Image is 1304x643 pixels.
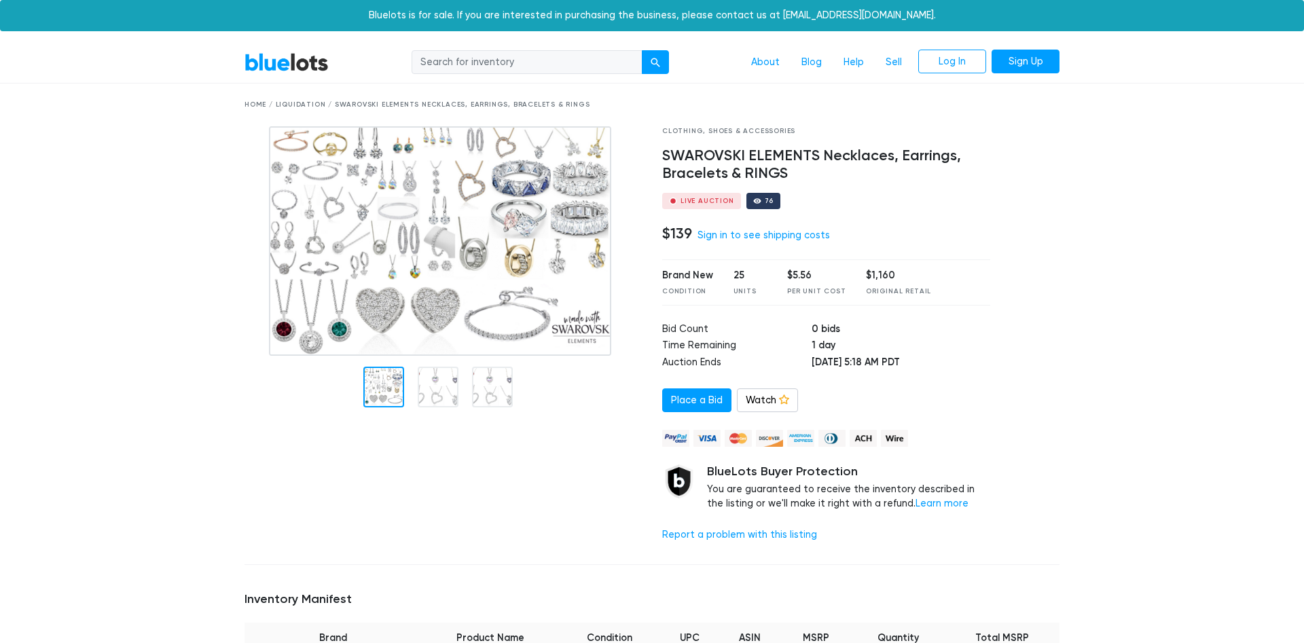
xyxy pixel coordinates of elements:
td: [DATE] 5:18 AM PDT [812,355,990,372]
td: Bid Count [662,322,812,339]
td: 1 day [812,338,990,355]
img: ach-b7992fed28a4f97f893c574229be66187b9afb3f1a8d16a4691d3d3140a8ab00.png [850,430,877,447]
td: 0 bids [812,322,990,339]
div: $1,160 [866,268,931,283]
img: american_express-ae2a9f97a040b4b41f6397f7637041a5861d5f99d0716c09922aba4e24c8547d.png [787,430,814,447]
img: visa-79caf175f036a155110d1892330093d4c38f53c55c9ec9e2c3a54a56571784bb.png [693,430,721,447]
img: paypal_credit-80455e56f6e1299e8d57f40c0dcee7b8cd4ae79b9eccbfc37e2480457ba36de9.png [662,430,689,447]
div: Units [733,287,767,297]
a: Blog [791,50,833,75]
img: mastercard-42073d1d8d11d6635de4c079ffdb20a4f30a903dc55d1612383a1b395dd17f39.png [725,430,752,447]
h4: $139 [662,225,692,242]
div: 76 [765,198,774,204]
input: Search for inventory [412,50,642,75]
a: Sign in to see shipping costs [698,229,830,241]
td: Auction Ends [662,355,812,372]
img: diners_club-c48f30131b33b1bb0e5d0e2dbd43a8bea4cb12cb2961413e2f4250e06c020426.png [818,430,846,447]
a: Sign Up [992,50,1059,74]
h5: BlueLots Buyer Protection [707,464,990,479]
div: You are guaranteed to receive the inventory described in the listing or we'll make it right with ... [707,464,990,511]
div: 25 [733,268,767,283]
img: wire-908396882fe19aaaffefbd8e17b12f2f29708bd78693273c0e28e3a24408487f.png [881,430,908,447]
a: Learn more [916,498,968,509]
div: Home / Liquidation / SWAROVSKI ELEMENTS Necklaces, Earrings, Bracelets & RINGS [244,100,1059,110]
h4: SWAROVSKI ELEMENTS Necklaces, Earrings, Bracelets & RINGS [662,147,990,183]
a: Watch [737,388,798,413]
h5: Inventory Manifest [244,592,1059,607]
a: About [740,50,791,75]
td: Time Remaining [662,338,812,355]
div: Per Unit Cost [787,287,846,297]
img: discover-82be18ecfda2d062aad2762c1ca80e2d36a4073d45c9e0ffae68cd515fbd3d32.png [756,430,783,447]
div: Brand New [662,268,713,283]
div: Original Retail [866,287,931,297]
a: Place a Bid [662,388,731,413]
div: Clothing, Shoes & Accessories [662,126,990,136]
a: Help [833,50,875,75]
img: 9c02e030-718d-4316-97ef-101b1b3fb52d-1750375936.png [269,126,611,356]
a: Log In [918,50,986,74]
div: $5.56 [787,268,846,283]
div: Live Auction [681,198,734,204]
img: buyer_protection_shield-3b65640a83011c7d3ede35a8e5a80bfdfaa6a97447f0071c1475b91a4b0b3d01.png [662,464,696,498]
a: BlueLots [244,52,329,72]
a: Sell [875,50,913,75]
div: Condition [662,287,713,297]
a: Report a problem with this listing [662,529,817,540]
